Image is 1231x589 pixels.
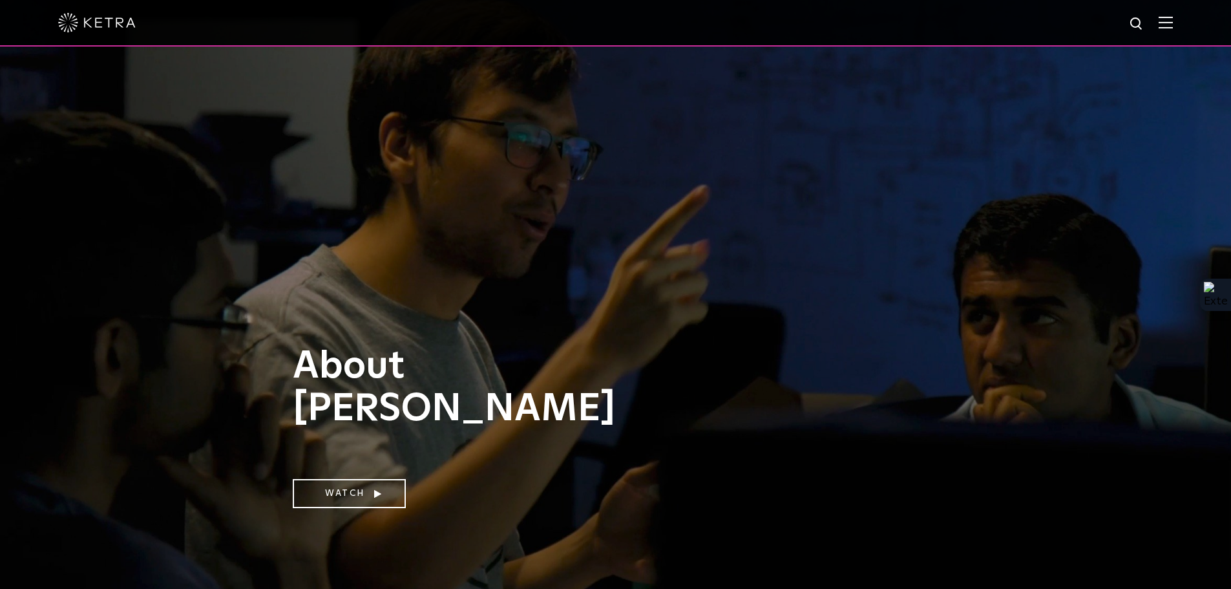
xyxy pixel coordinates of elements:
[293,479,406,508] a: Watch
[1204,282,1227,308] img: Extension Icon
[293,345,635,463] h1: About [PERSON_NAME]
[58,13,136,32] img: ketra-logo-2019-white
[1159,16,1173,28] img: Hamburger%20Nav.svg
[1129,16,1145,32] img: search icon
